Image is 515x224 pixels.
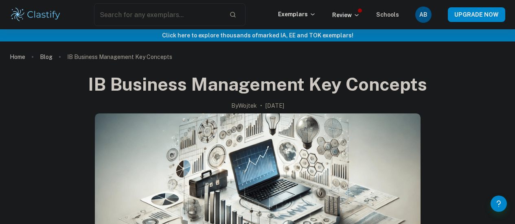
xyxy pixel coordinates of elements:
[2,31,513,40] h6: Click here to explore thousands of marked IA, EE and TOK exemplars !
[278,10,316,19] p: Exemplars
[231,101,257,110] h2: By Wojtek
[88,72,427,96] h1: IB Business Management Key Concepts
[491,196,507,212] button: Help and Feedback
[94,3,223,26] input: Search for any exemplars...
[419,10,428,19] h6: AB
[448,7,505,22] button: UPGRADE NOW
[332,11,360,20] p: Review
[10,7,61,23] img: Clastify logo
[415,7,432,23] button: AB
[265,101,284,110] h2: [DATE]
[40,51,53,63] a: Blog
[376,11,399,18] a: Schools
[260,101,262,110] p: •
[67,52,172,61] p: IB Business Management Key Concepts
[10,51,25,63] a: Home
